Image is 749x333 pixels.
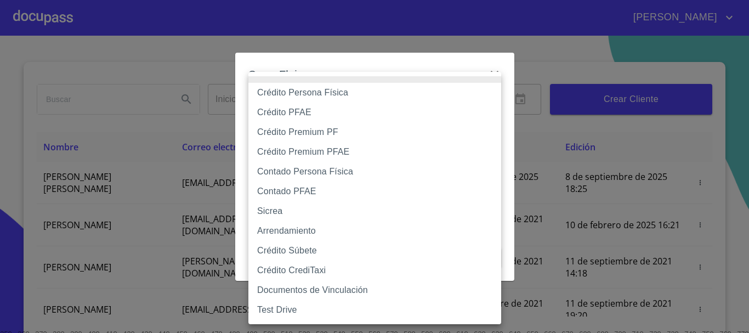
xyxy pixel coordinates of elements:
li: Sicrea [248,201,501,221]
li: None [248,76,501,83]
li: Crédito Premium PF [248,122,501,142]
li: Documentos de Vinculación [248,280,501,300]
li: Crédito Persona Física [248,83,501,103]
li: Crédito CrediTaxi [248,261,501,280]
li: Test Drive [248,300,501,320]
li: Crédito Súbete [248,241,501,261]
li: Crédito PFAE [248,103,501,122]
li: Contado Persona Física [248,162,501,182]
li: Contado PFAE [248,182,501,201]
li: Crédito Premium PFAE [248,142,501,162]
li: Arrendamiento [248,221,501,241]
